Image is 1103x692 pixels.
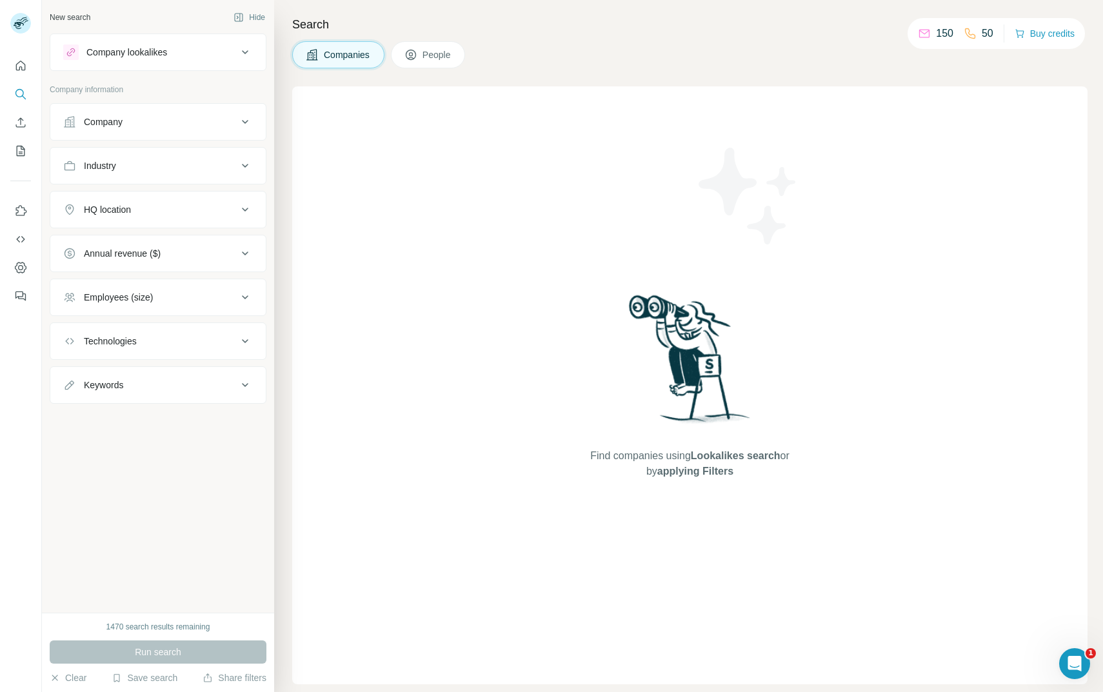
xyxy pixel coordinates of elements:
[86,46,167,59] div: Company lookalikes
[691,450,780,461] span: Lookalikes search
[50,12,90,23] div: New search
[10,228,31,251] button: Use Surfe API
[10,256,31,279] button: Dashboard
[224,8,274,27] button: Hide
[84,335,137,348] div: Technologies
[623,292,757,435] img: Surfe Illustration - Woman searching with binoculars
[1086,648,1096,658] span: 1
[84,247,161,260] div: Annual revenue ($)
[203,671,266,684] button: Share filters
[84,291,153,304] div: Employees (size)
[50,84,266,95] p: Company information
[50,326,266,357] button: Technologies
[106,621,210,633] div: 1470 search results remaining
[50,106,266,137] button: Company
[50,282,266,313] button: Employees (size)
[292,15,1088,34] h4: Search
[50,238,266,269] button: Annual revenue ($)
[936,26,953,41] p: 150
[10,54,31,77] button: Quick start
[50,150,266,181] button: Industry
[982,26,993,41] p: 50
[50,671,86,684] button: Clear
[1015,25,1075,43] button: Buy credits
[84,115,123,128] div: Company
[10,199,31,222] button: Use Surfe on LinkedIn
[50,370,266,400] button: Keywords
[422,48,452,61] span: People
[112,671,177,684] button: Save search
[10,83,31,106] button: Search
[10,284,31,308] button: Feedback
[690,138,806,254] img: Surfe Illustration - Stars
[657,466,733,477] span: applying Filters
[84,379,123,391] div: Keywords
[50,194,266,225] button: HQ location
[10,139,31,163] button: My lists
[586,448,793,479] span: Find companies using or by
[84,159,116,172] div: Industry
[324,48,371,61] span: Companies
[1059,648,1090,679] iframe: Intercom live chat
[84,203,131,216] div: HQ location
[50,37,266,68] button: Company lookalikes
[10,111,31,134] button: Enrich CSV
